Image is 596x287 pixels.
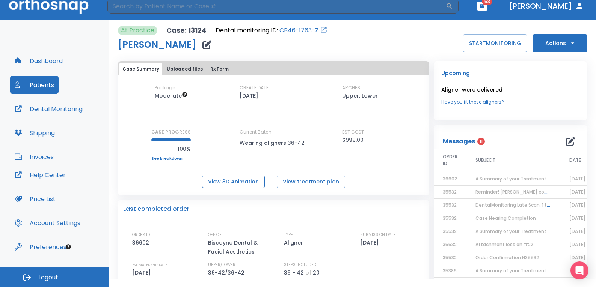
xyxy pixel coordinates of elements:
[360,231,395,238] p: SUBMISSION DATE
[475,215,536,221] span: Case Nearing Completion
[240,138,307,147] p: Wearing aligners 36-42
[475,267,546,274] span: A Summary of your Treatment
[216,26,327,35] div: Open patient in dental monitoring portal
[569,228,585,234] span: [DATE]
[208,261,235,268] p: UPPER/LOWER
[10,76,59,94] button: Patients
[443,215,457,221] span: 35532
[208,268,247,277] p: 36-42/36-42
[284,261,316,268] p: STEPS INCLUDED
[443,189,457,195] span: 35532
[443,153,457,167] span: ORDER ID
[132,231,150,238] p: ORDER ID
[38,273,58,282] span: Logout
[216,26,278,35] p: Dental monitoring ID:
[151,144,191,153] p: 100%
[569,267,585,274] span: [DATE]
[569,254,585,261] span: [DATE]
[208,231,222,238] p: OFFICE
[443,267,457,274] span: 35386
[443,176,457,182] span: 36602
[155,92,188,99] span: Up to 20 Steps (40 aligners)
[569,157,581,164] span: DATE
[569,241,585,248] span: [DATE]
[10,124,59,142] button: Shipping
[10,214,85,232] button: Account Settings
[123,204,189,213] p: Last completed order
[305,268,311,277] p: of
[132,268,154,277] p: [DATE]
[155,84,175,91] p: Package
[569,176,585,182] span: [DATE]
[313,268,320,277] p: 20
[207,63,232,75] button: Rx Form
[441,69,579,78] p: Upcoming
[151,129,191,135] p: CASE PROGRESS
[164,63,206,75] button: Uploaded files
[475,228,546,234] span: A Summary of your Treatment
[342,135,364,144] p: $999.00
[569,215,585,221] span: [DATE]
[570,261,588,279] div: Open Intercom Messenger
[151,156,191,161] a: See breakdown
[360,238,382,247] p: [DATE]
[208,238,272,256] p: Biscayne Dental & Facial Aesthetics
[10,238,71,256] button: Preferences
[10,52,67,70] button: Dashboard
[132,261,167,268] p: ESTIMATED SHIP DATE
[284,231,293,238] p: TYPE
[284,268,304,277] p: 36 - 42
[569,202,585,208] span: [DATE]
[342,91,378,100] p: Upper, Lower
[443,228,457,234] span: 35532
[10,190,60,208] button: Price List
[132,238,152,247] p: 36602
[10,148,58,166] button: Invoices
[475,176,546,182] span: A Summary of your Treatment
[277,176,345,188] button: View treatment plan
[533,34,587,52] button: Actions
[166,26,207,35] p: Case: 13124
[119,63,428,75] div: tabs
[121,26,154,35] p: At Practice
[569,189,585,195] span: [DATE]
[441,99,579,105] a: Have you fit these aligners?
[475,254,539,261] span: Order Confirmation N35532
[475,157,495,164] span: SUBJECT
[240,129,307,135] p: Current Batch
[475,241,533,248] span: Attachment loss on #22
[477,138,485,145] span: 11
[202,176,265,188] button: View 3D Animation
[342,129,364,135] p: EST COST
[443,254,457,261] span: 35532
[240,91,258,100] p: [DATE]
[119,63,162,75] button: Case Summary
[279,26,318,35] a: CB46-1763-Z
[441,85,579,94] p: Aligner were delivered
[118,40,196,49] h1: [PERSON_NAME]
[10,166,70,184] button: Help Center
[463,34,527,52] button: STARTMONITORING
[10,100,87,118] button: Dental Monitoring
[443,241,457,248] span: 35532
[443,137,475,146] p: Messages
[443,202,457,208] span: 35532
[342,84,360,91] p: ARCHES
[240,84,269,91] p: CREATE DATE
[65,243,72,250] div: Tooltip anchor
[284,238,306,247] p: Aligner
